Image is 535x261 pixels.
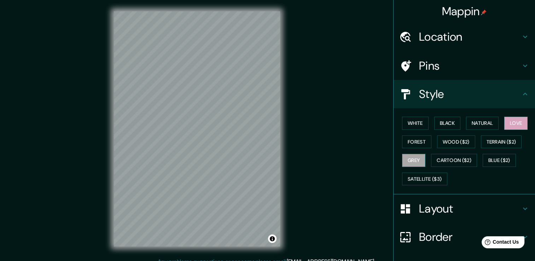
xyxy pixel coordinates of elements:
button: Natural [466,117,499,130]
button: Toggle attribution [268,234,277,243]
canvas: Map [114,11,280,246]
div: Pins [394,52,535,80]
h4: Style [419,87,521,101]
h4: Mappin [442,4,487,18]
h4: Pins [419,59,521,73]
button: Cartoon ($2) [431,154,477,167]
button: Wood ($2) [437,135,475,149]
iframe: Help widget launcher [472,233,527,253]
h4: Layout [419,202,521,216]
button: Satellite ($3) [402,173,447,186]
button: Love [504,117,528,130]
div: Style [394,80,535,108]
div: Layout [394,195,535,223]
button: Blue ($2) [483,154,516,167]
h4: Border [419,230,521,244]
h4: Location [419,30,521,44]
div: Location [394,23,535,51]
button: Grey [402,154,425,167]
button: Black [434,117,461,130]
button: Forest [402,135,431,149]
button: Terrain ($2) [481,135,522,149]
div: Border [394,223,535,251]
img: pin-icon.png [481,10,487,15]
button: White [402,117,429,130]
